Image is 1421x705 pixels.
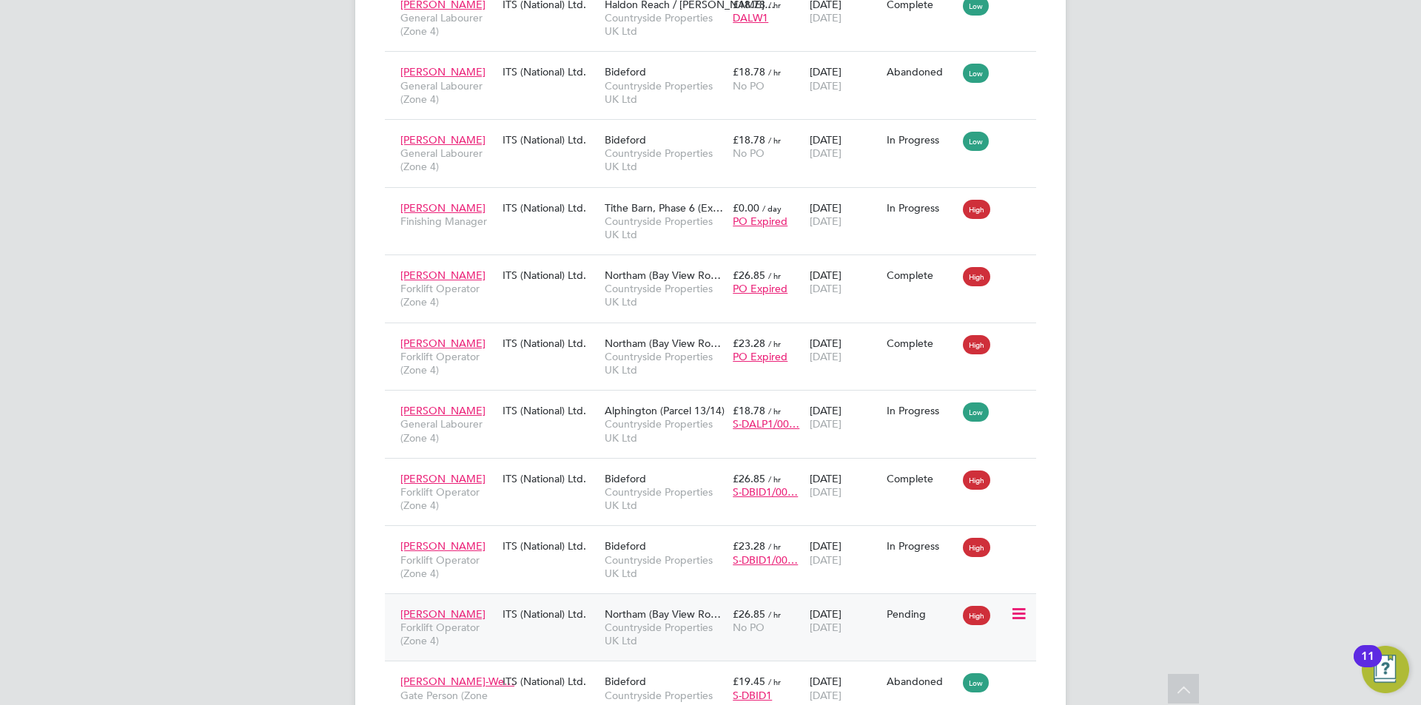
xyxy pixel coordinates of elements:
[397,464,1036,476] a: [PERSON_NAME]Forklift Operator (Zone 4)ITS (National) Ltd.BidefordCountryside Properties UK Ltd£2...
[887,404,956,417] div: In Progress
[810,485,841,499] span: [DATE]
[887,133,956,146] div: In Progress
[963,200,990,219] span: High
[499,329,601,357] div: ITS (National) Ltd.
[605,282,725,308] span: Countryside Properties UK Ltd
[733,133,765,146] span: £18.78
[397,193,1036,206] a: [PERSON_NAME]Finishing ManagerITS (National) Ltd.Tithe Barn, Phase 6 (Ex…Countryside Properties U...
[963,267,990,286] span: High
[963,606,990,625] span: High
[400,282,495,308] span: Forklift Operator (Zone 4)
[499,465,601,493] div: ITS (National) Ltd.
[397,328,1036,341] a: [PERSON_NAME]Forklift Operator (Zone 4)ITS (National) Ltd.Northam (Bay View Ro…Countryside Proper...
[400,350,495,377] span: Forklift Operator (Zone 4)
[887,269,956,282] div: Complete
[499,194,601,222] div: ITS (National) Ltd.
[733,215,787,228] span: PO Expired
[887,675,956,688] div: Abandoned
[762,203,782,214] span: / day
[499,600,601,628] div: ITS (National) Ltd.
[397,599,1036,612] a: [PERSON_NAME]Forklift Operator (Zone 4)ITS (National) Ltd.Northam (Bay View Ro…Countryside Proper...
[810,553,841,567] span: [DATE]
[887,472,956,485] div: Complete
[810,417,841,431] span: [DATE]
[1362,646,1409,693] button: Open Resource Center, 11 new notifications
[605,417,725,444] span: Countryside Properties UK Ltd
[400,621,495,647] span: Forklift Operator (Zone 4)
[733,621,765,634] span: No PO
[806,194,883,235] div: [DATE]
[810,146,841,160] span: [DATE]
[806,261,883,303] div: [DATE]
[810,689,841,702] span: [DATE]
[963,402,989,422] span: Low
[605,485,725,512] span: Countryside Properties UK Ltd
[605,553,725,580] span: Countryside Properties UK Ltd
[499,261,601,289] div: ITS (National) Ltd.
[768,541,781,552] span: / hr
[806,329,883,371] div: [DATE]
[400,269,486,282] span: [PERSON_NAME]
[806,126,883,167] div: [DATE]
[733,539,765,553] span: £23.28
[768,135,781,146] span: / hr
[810,350,841,363] span: [DATE]
[733,11,768,24] span: DALW1
[400,11,495,38] span: General Labourer (Zone 4)
[887,607,956,621] div: Pending
[810,215,841,228] span: [DATE]
[768,609,781,620] span: / hr
[733,675,765,688] span: £19.45
[733,201,759,215] span: £0.00
[499,58,601,86] div: ITS (National) Ltd.
[605,201,723,215] span: Tithe Barn, Phase 6 (Ex…
[768,473,781,485] span: / hr
[605,146,725,173] span: Countryside Properties UK Ltd
[733,472,765,485] span: £26.85
[733,146,765,160] span: No PO
[605,11,725,38] span: Countryside Properties UK Ltd
[810,79,841,92] span: [DATE]
[605,607,721,621] span: Northam (Bay View Ro…
[810,621,841,634] span: [DATE]
[733,337,765,350] span: £23.28
[963,64,989,83] span: Low
[397,260,1036,273] a: [PERSON_NAME]Forklift Operator (Zone 4)ITS (National) Ltd.Northam (Bay View Ro…Countryside Proper...
[733,689,772,702] span: S-DBID1
[605,350,725,377] span: Countryside Properties UK Ltd
[400,65,486,78] span: [PERSON_NAME]
[499,667,601,695] div: ITS (National) Ltd.
[605,539,646,553] span: Bideford
[733,65,765,78] span: £18.78
[806,532,883,573] div: [DATE]
[806,465,883,506] div: [DATE]
[400,485,495,512] span: Forklift Operator (Zone 4)
[733,79,765,92] span: No PO
[806,58,883,99] div: [DATE]
[768,676,781,687] span: / hr
[887,337,956,350] div: Complete
[810,282,841,295] span: [DATE]
[806,397,883,438] div: [DATE]
[733,282,787,295] span: PO Expired
[768,67,781,78] span: / hr
[963,132,989,151] span: Low
[887,201,956,215] div: In Progress
[400,337,486,350] span: [PERSON_NAME]
[1361,656,1374,675] div: 11
[400,79,495,106] span: General Labourer (Zone 4)
[400,146,495,173] span: General Labourer (Zone 4)
[963,673,989,692] span: Low
[733,417,799,431] span: S-DALP1/00…
[605,675,646,688] span: Bideford
[400,607,486,621] span: [PERSON_NAME]
[963,335,990,354] span: High
[733,607,765,621] span: £26.85
[768,338,781,349] span: / hr
[605,621,725,647] span: Countryside Properties UK Ltd
[400,404,486,417] span: [PERSON_NAME]
[810,11,841,24] span: [DATE]
[400,133,486,146] span: [PERSON_NAME]
[733,350,787,363] span: PO Expired
[605,215,725,241] span: Countryside Properties UK Ltd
